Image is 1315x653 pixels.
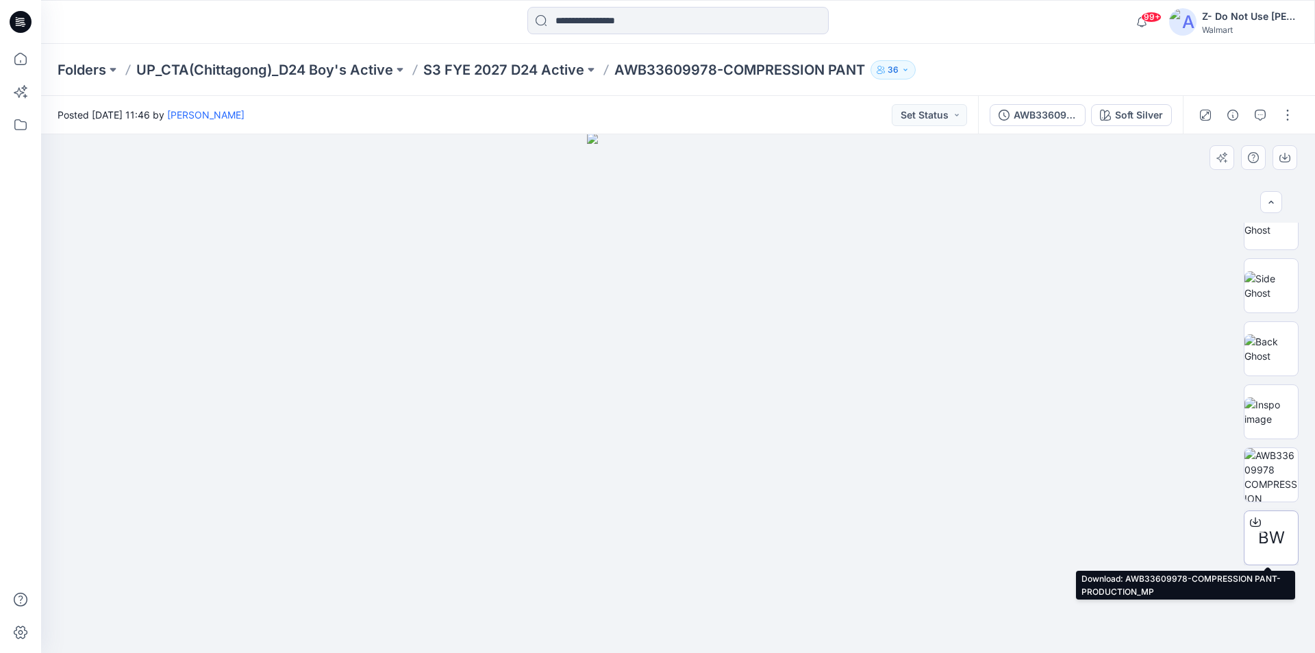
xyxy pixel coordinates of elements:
[1202,8,1298,25] div: Z- Do Not Use [PERSON_NAME]
[58,108,245,122] span: Posted [DATE] 11:46 by
[1169,8,1197,36] img: avatar
[1115,108,1163,123] div: Soft Silver
[1244,271,1298,300] img: Side Ghost
[58,60,106,79] a: Folders
[1244,334,1298,363] img: Back Ghost
[587,133,770,653] img: eyJhbGciOiJIUzI1NiIsImtpZCI6IjAiLCJzbHQiOiJzZXMiLCJ0eXAiOiJKV1QifQ.eyJkYXRhIjp7InR5cGUiOiJzdG9yYW...
[1258,526,1285,550] span: BW
[167,109,245,121] a: [PERSON_NAME]
[423,60,584,79] a: S3 FYE 2027 D24 Active
[871,60,916,79] button: 36
[1244,208,1298,237] img: Front Ghost
[1244,448,1298,502] img: AWB33609978 COMPRESSION PANT_SPEC TEMPLATES_09-12-2025
[1244,397,1298,426] img: Inspo image
[136,60,393,79] a: UP_CTA(Chittagong)_D24 Boy's Active
[1222,104,1244,126] button: Details
[1202,25,1298,35] div: Walmart
[888,62,899,77] p: 36
[990,104,1086,126] button: AWB33609978-COMPRESSION PANT-PRODUCTION_MP
[1141,12,1162,23] span: 99+
[614,60,865,79] p: AWB33609978-COMPRESSION PANT
[1014,108,1077,123] div: AWB33609978-COMPRESSION PANT-PRODUCTION_MP
[1091,104,1172,126] button: Soft Silver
